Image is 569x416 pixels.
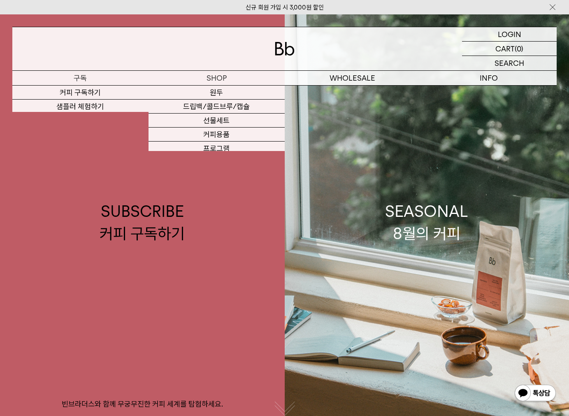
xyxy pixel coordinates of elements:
[149,142,285,156] a: 프로그램
[495,42,515,56] p: CART
[462,27,557,42] a: LOGIN
[149,71,285,85] a: SHOP
[462,42,557,56] a: CART (0)
[149,86,285,100] a: 원두
[285,71,421,85] p: WHOLESALE
[149,100,285,114] a: 드립백/콜드브루/캡슐
[12,71,149,85] a: 구독
[12,100,149,114] a: 샘플러 체험하기
[100,200,185,244] div: SUBSCRIBE 커피 구독하기
[495,56,524,70] p: SEARCH
[514,384,557,404] img: 카카오톡 채널 1:1 채팅 버튼
[246,4,324,11] a: 신규 회원 가입 시 3,000원 할인
[149,128,285,142] a: 커피용품
[149,114,285,128] a: 선물세트
[12,86,149,100] a: 커피 구독하기
[420,71,557,85] p: INFO
[385,200,468,244] div: SEASONAL 8월의 커피
[275,42,295,56] img: 로고
[515,42,523,56] p: (0)
[498,27,521,41] p: LOGIN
